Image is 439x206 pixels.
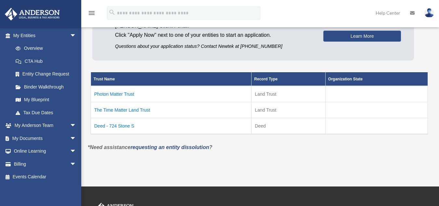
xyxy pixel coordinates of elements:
[3,8,62,21] img: Anderson Advisors Platinum Portal
[252,72,325,86] th: Record Type
[70,29,83,42] span: arrow_drop_down
[88,9,96,17] i: menu
[9,55,83,68] a: CTA Hub
[115,42,314,50] p: Questions about your application status? Contact Newtek at [PHONE_NUMBER]
[5,132,86,145] a: My Documentsarrow_drop_down
[9,106,83,119] a: Tax Due Dates
[70,119,83,132] span: arrow_drop_down
[252,86,325,102] td: Land Trust
[424,8,434,18] img: User Pic
[252,118,325,134] td: Deed
[5,158,86,171] a: Billingarrow_drop_down
[9,42,80,55] a: Overview
[91,86,252,102] td: Photon Matter Trust
[5,29,83,42] a: My Entitiesarrow_drop_down
[252,102,325,118] td: Land Trust
[88,144,212,150] em: *Need assistance ?
[70,158,83,171] span: arrow_drop_down
[88,11,96,17] a: menu
[70,145,83,158] span: arrow_drop_down
[131,144,209,150] a: requesting an entity dissolution
[109,9,116,16] i: search
[115,31,314,40] p: Click "Apply Now" next to one of your entities to start an application.
[5,171,86,184] a: Events Calendar
[91,72,252,86] th: Trust Name
[9,80,83,93] a: Binder Walkthrough
[325,72,428,86] th: Organization State
[70,132,83,145] span: arrow_drop_down
[5,119,86,132] a: My Anderson Teamarrow_drop_down
[5,145,86,158] a: Online Learningarrow_drop_down
[9,68,83,81] a: Entity Change Request
[91,118,252,134] td: Deed - 724 Stone S
[323,31,401,42] a: Learn More
[9,93,83,106] a: My Blueprint
[91,102,252,118] td: The Time Matter Land Trust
